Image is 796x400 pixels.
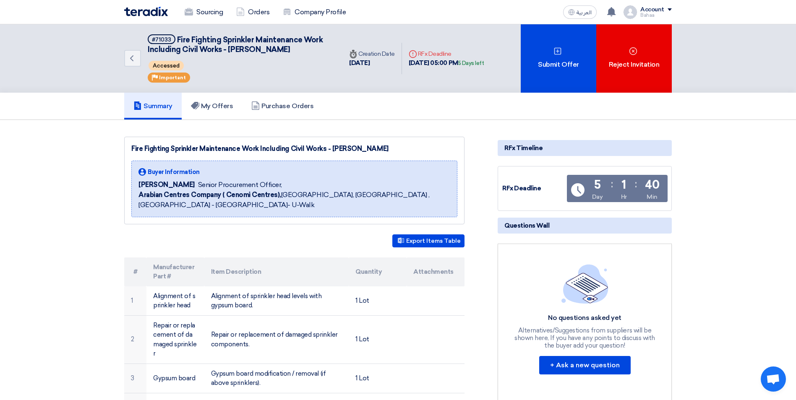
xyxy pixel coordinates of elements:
th: Quantity [349,257,407,286]
span: [PERSON_NAME] [138,180,195,190]
div: Min [647,192,658,201]
td: 1 Lot [349,315,407,364]
h5: My Offers [191,102,233,110]
span: Accessed [149,61,184,70]
a: Company Profile [276,3,352,21]
td: 1 [124,286,146,316]
span: Questions Wall [504,221,549,230]
div: [DATE] 05:00 PM [409,58,484,68]
th: Attachments [407,257,465,286]
span: العربية [577,10,592,16]
div: : [635,177,637,192]
div: Fire Fighting Sprinkler Maintenance Work Including Civil Works - [PERSON_NAME] [131,144,457,154]
span: Fire Fighting Sprinkler Maintenance Work Including Civil Works - [PERSON_NAME] [148,35,323,54]
div: 5 Days left [458,59,484,68]
a: Purchase Orders [242,93,323,119]
a: Orders [230,3,276,21]
th: Manufacturer Part # [146,257,204,286]
div: Submit Offer [521,24,596,93]
th: Item Description [204,257,349,286]
th: # [124,257,146,286]
div: No questions asked yet [514,314,656,322]
div: RFx Deadline [409,49,484,58]
div: [DATE] [349,58,395,68]
td: 2 [124,315,146,364]
div: 1 [621,179,626,191]
td: Gypsum board [146,364,204,393]
div: Alternatives/Suggestions from suppliers will be shown here, If you have any points to discuss wit... [514,327,656,349]
h5: Purchase Orders [251,102,313,110]
a: My Offers [182,93,243,119]
td: Repair or replacement of damaged sprinkler components. [204,315,349,364]
span: [GEOGRAPHIC_DATA], [GEOGRAPHIC_DATA] ,[GEOGRAPHIC_DATA] - [GEOGRAPHIC_DATA]- U-Walk [138,190,450,210]
td: 3 [124,364,146,393]
div: : [611,177,613,192]
h5: Fire Fighting Sprinkler Maintenance Work Including Civil Works - Aziz Mall Jeddah [148,34,332,55]
td: Gypsum board modification / removal (if above sprinklers). [204,364,349,393]
img: Teradix logo [124,7,168,16]
button: العربية [563,5,597,19]
div: Hr [621,192,627,201]
div: RFx Timeline [498,140,672,156]
div: Bahaa [640,13,672,18]
div: 5 [594,179,601,191]
td: Repair or replacement of damaged sprinkler [146,315,204,364]
b: Arabian Centres Company ( Cenomi Centres), [138,191,281,199]
a: Open chat [761,366,786,392]
button: Export Items Table [392,234,465,247]
a: Summary [124,93,182,119]
div: Day [592,192,603,201]
div: 40 [645,179,659,191]
div: #71033 [152,37,171,42]
button: + Ask a new question [539,356,631,374]
div: Creation Date [349,49,395,58]
div: Reject Invitation [596,24,672,93]
span: Buyer Information [148,168,200,177]
span: Important [159,75,186,81]
td: 1 Lot [349,286,407,316]
a: Sourcing [178,3,230,21]
h5: Summary [133,102,172,110]
td: Alignment of sprinkler head levels with gypsum board. [204,286,349,316]
div: RFx Deadline [502,184,565,193]
img: empty_state_list.svg [561,264,608,304]
img: profile_test.png [624,5,637,19]
td: Alignment of sprinkler head [146,286,204,316]
span: Senior Procurement Officer, [198,180,282,190]
div: Account [640,6,664,13]
td: 1 Lot [349,364,407,393]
